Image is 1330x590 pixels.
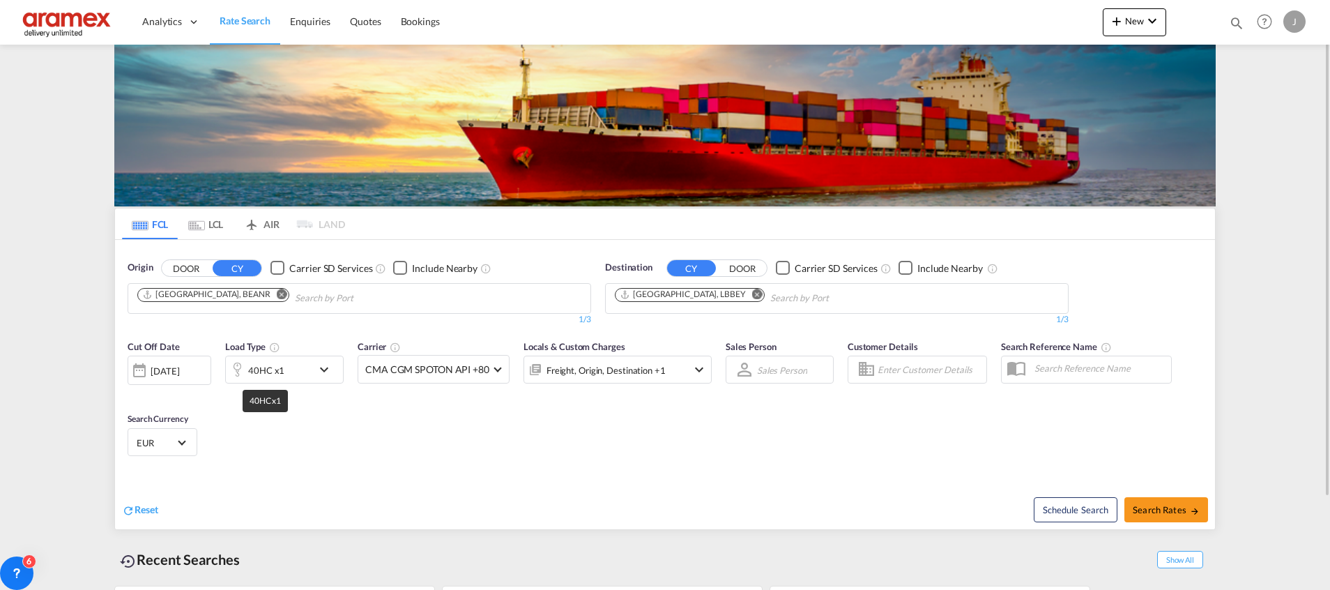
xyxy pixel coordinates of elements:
div: 1/3 [128,314,591,326]
span: Analytics [142,15,182,29]
span: EUR [137,437,176,449]
button: DOOR [718,260,767,276]
button: CY [213,260,261,276]
span: Quotes [350,15,381,27]
div: OriginDOOR CY Checkbox No InkUnchecked: Search for CY (Container Yard) services for all selected ... [115,240,1215,529]
div: J [1283,10,1306,33]
md-icon: icon-magnify [1229,15,1244,31]
md-tab-item: AIR [234,209,289,239]
md-icon: Unchecked: Search for CY (Container Yard) services for all selected carriers.Checked : Search for... [375,263,386,274]
div: Include Nearby [917,262,983,275]
button: CY [667,260,716,276]
div: [DATE] [128,356,211,385]
md-icon: icon-chevron-down [316,361,339,378]
span: New [1108,15,1161,27]
div: Freight Origin Destination Factory Stuffingicon-chevron-down [523,356,712,384]
div: Carrier SD Services [795,262,878,275]
div: [DATE] [151,365,179,377]
md-tab-item: LCL [178,209,234,239]
div: Press delete to remove this chip. [142,289,273,301]
div: Help [1253,10,1283,35]
md-checkbox: Checkbox No Ink [899,261,983,275]
input: Search Reference Name [1027,358,1171,379]
md-icon: icon-chevron-down [691,361,708,378]
div: Recent Searches [114,544,245,575]
span: Enquiries [290,15,330,27]
span: 40HC x1 [250,395,281,406]
md-icon: icon-information-outline [269,342,280,353]
span: Load Type [225,341,280,352]
md-tab-item: FCL [122,209,178,239]
span: Sales Person [726,341,777,352]
md-icon: icon-arrow-right [1190,506,1200,516]
div: 40HC x1icon-chevron-down [225,356,344,384]
md-icon: Your search will be saved by the below given name [1101,342,1112,353]
md-select: Sales Person [756,360,809,380]
md-icon: Unchecked: Search for CY (Container Yard) services for all selected carriers.Checked : Search for... [880,263,892,274]
input: Chips input. [295,287,427,310]
span: CMA CGM SPOTON API +80 [365,363,489,377]
button: Search Ratesicon-arrow-right [1124,497,1208,522]
md-icon: The selected Trucker/Carrierwill be displayed in the rate results If the rates are from another f... [390,342,401,353]
button: Remove [743,289,764,303]
md-icon: Unchecked: Ignores neighbouring ports when fetching rates.Checked : Includes neighbouring ports w... [987,263,998,274]
div: Press delete to remove this chip. [620,289,749,301]
span: Locals & Custom Charges [523,341,625,352]
span: Search Rates [1133,504,1200,515]
span: Customer Details [848,341,918,352]
div: 1/3 [605,314,1069,326]
img: LCL+%26+FCL+BACKGROUND.png [114,45,1216,206]
span: Rate Search [220,15,270,27]
div: icon-refreshReset [122,503,158,518]
md-icon: icon-backup-restore [120,553,137,570]
md-icon: Unchecked: Ignores neighbouring ports when fetching rates.Checked : Includes neighbouring ports w... [480,263,491,274]
span: Carrier [358,341,401,352]
md-checkbox: Checkbox No Ink [393,261,477,275]
md-checkbox: Checkbox No Ink [270,261,372,275]
button: Note: By default Schedule search will only considerorigin ports, destination ports and cut off da... [1034,497,1117,522]
md-pagination-wrapper: Use the left and right arrow keys to navigate between tabs [122,209,345,239]
button: Remove [268,289,289,303]
md-select: Select Currency: € EUREuro [135,432,190,453]
span: Reset [135,504,158,515]
div: Carrier SD Services [289,262,372,275]
md-checkbox: Checkbox No Ink [776,261,878,275]
div: icon-magnify [1229,15,1244,36]
md-chips-wrap: Chips container. Use arrow keys to select chips. [135,284,433,310]
span: Show All [1157,551,1203,568]
div: Freight Origin Destination Factory Stuffing [546,361,666,380]
span: Bookings [401,15,440,27]
input: Chips input. [770,287,903,310]
div: Beirut, LBBEY [620,289,746,301]
span: Search Reference Name [1001,341,1112,352]
img: dca169e0c7e311edbe1137055cab269e.png [21,6,115,38]
md-icon: icon-plus 400-fg [1108,13,1125,29]
button: icon-plus 400-fgNewicon-chevron-down [1103,8,1166,36]
md-icon: icon-chevron-down [1144,13,1161,29]
span: Search Currency [128,414,188,424]
button: DOOR [162,260,211,276]
md-datepicker: Select [128,384,138,402]
span: Destination [605,261,652,275]
span: Cut Off Date [128,341,180,352]
div: Antwerp, BEANR [142,289,270,301]
md-chips-wrap: Chips container. Use arrow keys to select chips. [613,284,908,310]
div: Include Nearby [412,262,477,275]
span: Help [1253,10,1276,33]
input: Enter Customer Details [878,359,982,380]
div: 40HC x1 [248,361,284,380]
md-icon: icon-refresh [122,504,135,517]
span: Origin [128,261,153,275]
md-icon: icon-airplane [243,216,260,227]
